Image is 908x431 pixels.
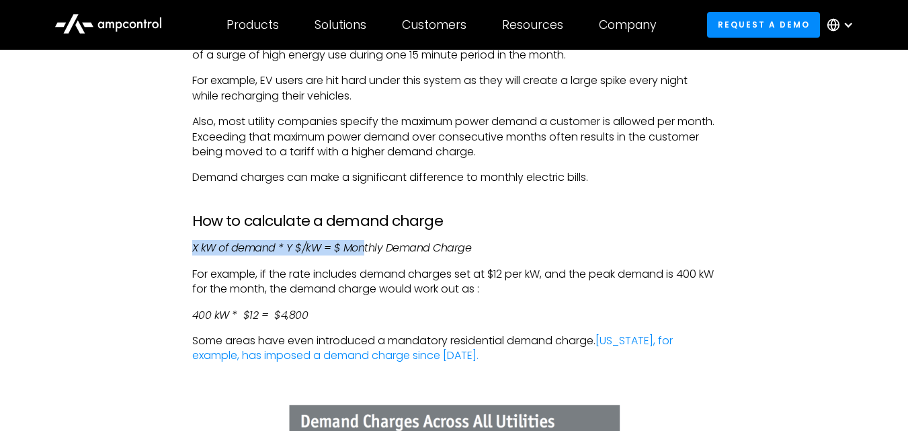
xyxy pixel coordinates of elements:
p: Some areas have even introduced a mandatory residential demand charge. [192,334,716,364]
h3: How to calculate a demand charge [192,212,716,230]
div: Customers [402,17,466,32]
div: Resources [502,17,563,32]
a: [US_STATE], for example, has imposed a demand charge since [DATE]. [192,333,673,363]
em: 400 kW * $12 = $4,800 [192,307,308,323]
p: For example, EV users are hit hard under this system as they will create a large spike every nigh... [192,73,716,104]
a: Request a demo [707,12,820,37]
div: Solutions [315,17,366,32]
div: Company [599,17,657,32]
p: Demand charges can make a significant difference to monthly electric bills. [192,170,716,185]
div: Products [226,17,279,32]
em: X kW of demand * Y $/kW = $ Monthly Demand Charge [192,240,472,256]
p: For example, if the rate includes demand charges set at $12 per kW, and the peak demand is 400 kW... [192,267,716,297]
p: Also, most utility companies specify the maximum power demand a customer is allowed per month. Ex... [192,114,716,159]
